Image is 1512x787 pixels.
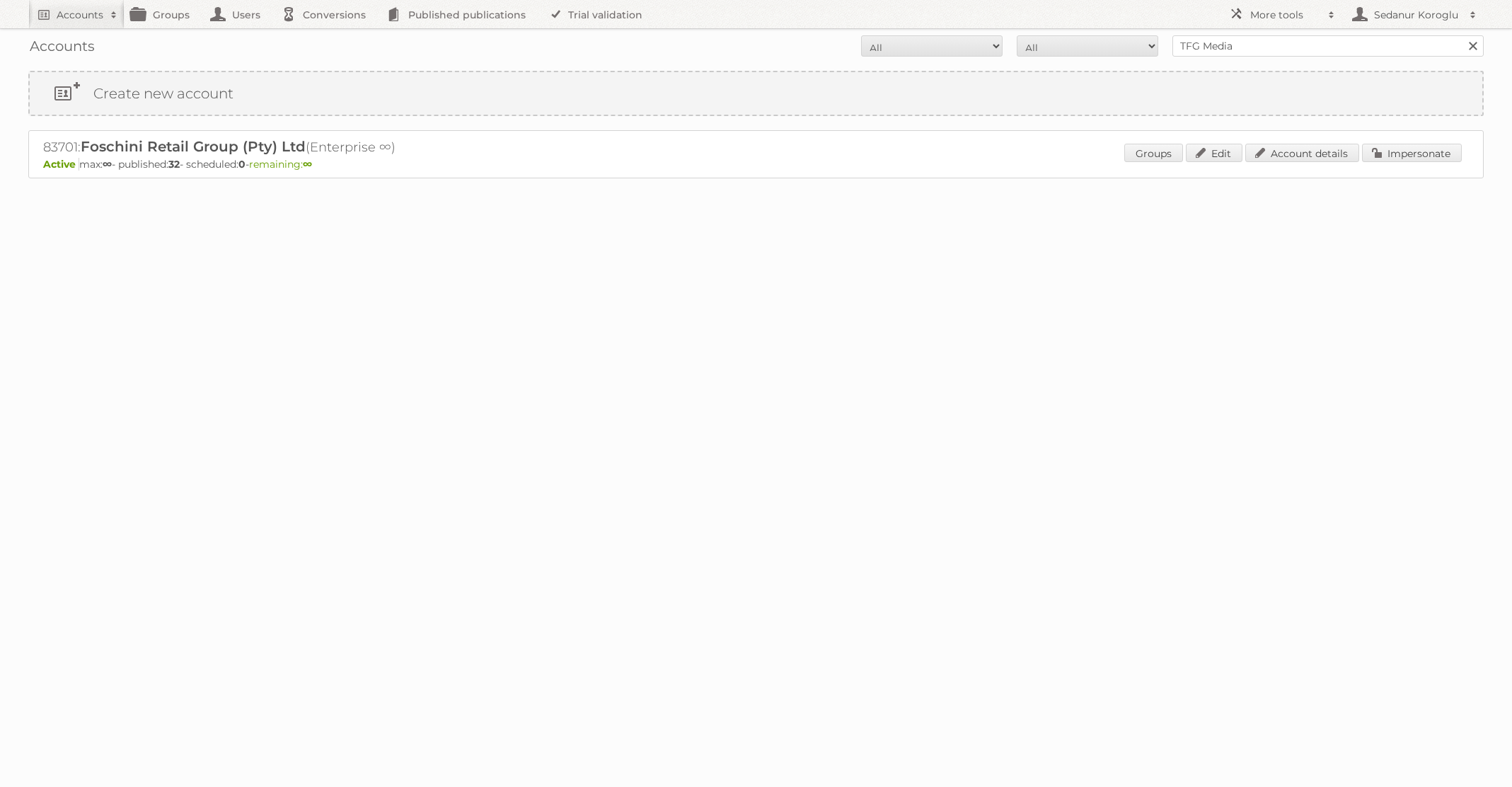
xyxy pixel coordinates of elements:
h2: Accounts [57,8,103,22]
a: Edit [1186,144,1242,162]
span: remaining: [249,158,312,171]
span: Active [43,158,79,171]
a: Account details [1245,144,1359,162]
a: Create new account [30,72,1482,115]
a: Impersonate [1362,144,1462,162]
strong: 32 [168,158,180,171]
span: Foschini Retail Group (Pty) Ltd [81,138,306,155]
strong: 0 [238,158,246,171]
h2: Sedanur Koroglu [1370,8,1462,22]
h2: 83701: (Enterprise ∞) [43,138,538,156]
strong: ∞ [303,158,312,171]
a: Groups [1124,144,1183,162]
h2: More tools [1250,8,1321,22]
strong: ∞ [103,158,112,171]
p: max: - published: - scheduled: - [43,158,1469,171]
